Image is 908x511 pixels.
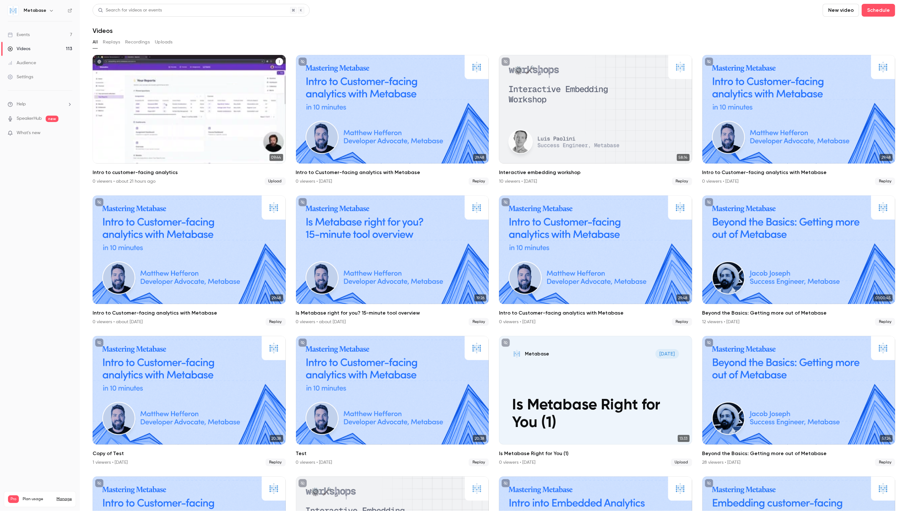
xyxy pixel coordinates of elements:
[296,169,489,176] h2: Intro to Customer-facing analytics with Metabase
[103,37,120,47] button: Replays
[499,169,692,176] h2: Interactive embedding workshop
[93,459,128,466] div: 1 viewers • [DATE]
[677,154,690,161] span: 58:14
[296,336,489,466] li: Test
[270,294,283,301] span: 29:48
[705,479,713,487] button: unpublished
[672,178,692,185] span: Replay
[296,55,489,185] li: Intro to Customer-facing analytics with Metabase
[270,435,283,442] span: 20:38
[266,318,286,326] span: Replay
[266,459,286,466] span: Replay
[296,450,489,457] h2: Test
[23,497,53,502] span: Plan usage
[17,130,41,136] span: What's new
[473,154,486,161] span: 29:48
[702,336,896,466] a: 57:24Beyond the Basics: Getting more out of Metabase28 viewers • [DATE]Replay
[296,195,489,326] a: 19:2619:26Is Metabase right for you? 15-minute tool overview0 viewers • about [DATE]Replay
[862,4,895,17] button: Schedule
[299,57,307,66] button: unpublished
[299,479,307,487] button: unpublished
[499,178,537,185] div: 10 viewers • [DATE]
[499,309,692,317] h2: Intro to Customer-facing analytics with Metabase
[705,339,713,347] button: unpublished
[525,351,549,357] p: Metabase
[502,198,510,206] button: unpublished
[880,435,893,442] span: 57:24
[155,37,173,47] button: Uploads
[57,497,72,502] a: Manage
[499,336,692,466] li: Is Metabase Right for You (1)
[875,459,895,466] span: Replay
[702,459,741,466] div: 28 viewers • [DATE]
[678,435,690,442] span: 13:33
[702,169,896,176] h2: Intro to Customer-facing analytics with Metabase
[880,154,893,161] span: 29:48
[95,57,103,66] button: published
[8,101,72,108] li: help-dropdown-opener
[296,55,489,185] a: 29:4829:48Intro to Customer-facing analytics with Metabase0 viewers • [DATE]Replay
[95,198,103,206] button: unpublished
[823,4,859,17] button: New video
[296,336,489,466] a: 20:38Test0 viewers • [DATE]Replay
[499,319,535,325] div: 0 viewers • [DATE]
[93,195,286,326] li: Intro to Customer-facing analytics with Metabase
[502,57,510,66] button: unpublished
[93,55,286,185] a: 09:44Intro to customer-facing analytics0 viewers • about 21 hours agoUpload
[469,459,489,466] span: Replay
[93,336,286,466] a: 20:38Copy of Test1 viewers • [DATE]Replay
[875,178,895,185] span: Replay
[265,178,286,185] span: Upload
[705,57,713,66] button: unpublished
[702,336,896,466] li: Beyond the Basics: Getting more out of Metabase
[296,178,332,185] div: 0 viewers • [DATE]
[296,195,489,326] li: Is Metabase right for you? 15-minute tool overview
[93,37,98,47] button: All
[655,349,679,359] span: [DATE]
[502,479,510,487] button: unpublished
[702,450,896,457] h2: Beyond the Basics: Getting more out of Metabase
[93,4,895,507] section: Videos
[95,479,103,487] button: unpublished
[702,55,896,185] li: Intro to Customer-facing analytics with Metabase
[24,7,46,14] h6: Metabase
[296,319,346,325] div: 0 viewers • about [DATE]
[705,198,713,206] button: unpublished
[8,60,36,66] div: Audience
[93,55,286,185] li: Intro to customer-facing analytics
[499,195,692,326] li: Intro to Customer-facing analytics with Metabase
[875,318,895,326] span: Replay
[469,318,489,326] span: Replay
[702,309,896,317] h2: Beyond the Basics: Getting more out of Metabase
[672,318,692,326] span: Replay
[499,459,535,466] div: 0 viewers • [DATE]
[125,37,150,47] button: Recordings
[98,7,162,14] div: Search for videos or events
[93,336,286,466] li: Copy of Test
[64,130,72,136] iframe: Noticeable Trigger
[512,349,522,359] img: Is Metabase Right for You (1)
[671,459,692,466] span: Upload
[702,55,896,185] a: 29:48Intro to Customer-facing analytics with Metabase0 viewers • [DATE]Replay
[499,336,692,466] a: Is Metabase Right for You (1)Metabase[DATE]Is Metabase Right for You (1)13:33Is Metabase Right fo...
[8,46,30,52] div: Videos
[499,195,692,326] a: 29:48Intro to Customer-facing analytics with Metabase0 viewers • [DATE]Replay
[8,5,18,16] img: Metabase
[93,319,143,325] div: 0 viewers • about [DATE]
[93,169,286,176] h2: Intro to customer-facing analytics
[296,459,332,466] div: 0 viewers • [DATE]
[93,309,286,317] h2: Intro to Customer-facing analytics with Metabase
[874,294,893,301] span: 01:00:45
[474,294,486,301] span: 19:26
[8,495,19,503] span: Pro
[677,294,690,301] span: 29:48
[17,101,26,108] span: Help
[499,55,692,185] li: Interactive embedding workshop
[473,435,486,442] span: 20:38
[702,195,896,326] li: Beyond the Basics: Getting more out of Metabase
[702,195,896,326] a: 01:00:4501:00:45Beyond the Basics: Getting more out of Metabase12 viewers • [DATE]Replay
[296,309,489,317] h2: Is Metabase right for you? 15-minute tool overview
[299,198,307,206] button: unpublished
[269,154,283,161] span: 09:44
[469,178,489,185] span: Replay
